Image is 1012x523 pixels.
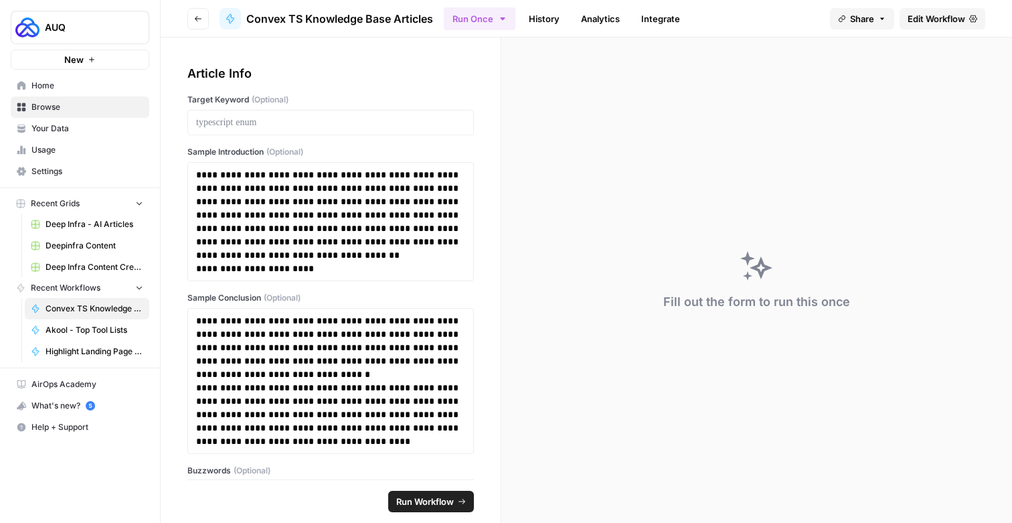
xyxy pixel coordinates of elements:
[220,8,433,29] a: Convex TS Knowledge Base Articles
[11,374,149,395] a: AirOps Academy
[444,7,515,30] button: Run Once
[46,324,143,336] span: Akool - Top Tool Lists
[246,11,433,27] span: Convex TS Knowledge Base Articles
[187,64,474,83] div: Article Info
[11,278,149,298] button: Recent Workflows
[11,96,149,118] a: Browse
[11,50,149,70] button: New
[11,161,149,182] a: Settings
[521,8,568,29] a: History
[11,139,149,161] a: Usage
[46,240,143,252] span: Deepinfra Content
[11,417,149,438] button: Help + Support
[266,146,303,158] span: (Optional)
[25,319,149,341] a: Akool - Top Tool Lists
[25,235,149,256] a: Deepinfra Content
[11,11,149,44] button: Workspace: AUQ
[31,378,143,390] span: AirOps Academy
[663,293,850,311] div: Fill out the form to run this once
[46,346,143,358] span: Highlight Landing Page Content
[850,12,874,25] span: Share
[633,8,688,29] a: Integrate
[388,491,474,512] button: Run Workflow
[830,8,894,29] button: Share
[86,401,95,410] a: 5
[900,8,985,29] a: Edit Workflow
[252,94,288,106] span: (Optional)
[31,101,143,113] span: Browse
[187,146,474,158] label: Sample Introduction
[11,75,149,96] a: Home
[45,21,126,34] span: AUQ
[187,94,474,106] label: Target Keyword
[187,292,474,304] label: Sample Conclusion
[11,396,149,416] div: What's new?
[31,282,100,294] span: Recent Workflows
[46,218,143,230] span: Deep Infra - AI Articles
[264,292,301,304] span: (Optional)
[908,12,965,25] span: Edit Workflow
[31,80,143,92] span: Home
[64,53,84,66] span: New
[31,198,80,210] span: Recent Grids
[11,194,149,214] button: Recent Grids
[25,256,149,278] a: Deep Infra Content Creation
[31,144,143,156] span: Usage
[573,8,628,29] a: Analytics
[11,395,149,417] button: What's new? 5
[187,465,474,477] label: Buzzwords
[31,123,143,135] span: Your Data
[31,165,143,177] span: Settings
[46,303,143,315] span: Convex TS Knowledge Base Articles
[46,261,143,273] span: Deep Infra Content Creation
[25,341,149,362] a: Highlight Landing Page Content
[88,402,92,409] text: 5
[15,15,39,40] img: AUQ Logo
[31,421,143,433] span: Help + Support
[25,298,149,319] a: Convex TS Knowledge Base Articles
[396,495,454,508] span: Run Workflow
[25,214,149,235] a: Deep Infra - AI Articles
[234,465,270,477] span: (Optional)
[11,118,149,139] a: Your Data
